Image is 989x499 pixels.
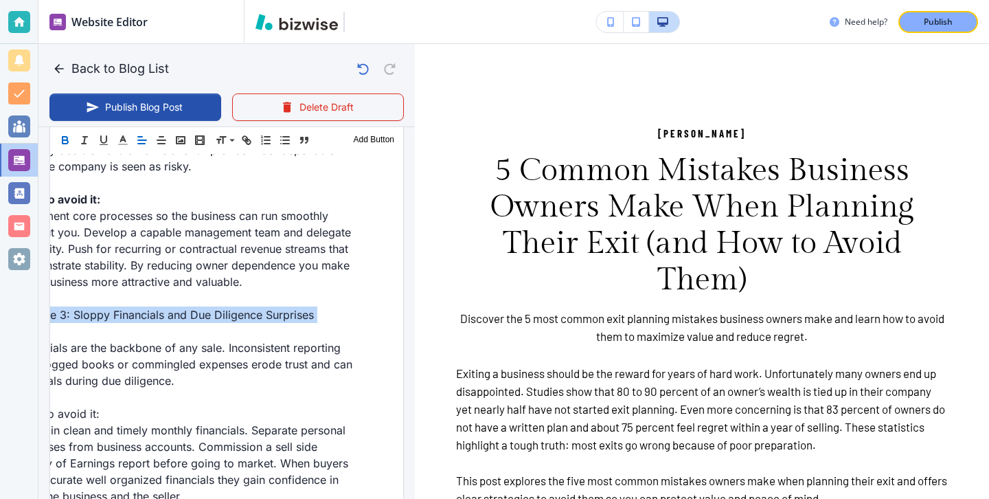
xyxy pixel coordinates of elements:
button: Publish [898,11,978,33]
img: editor icon [49,14,66,30]
p: Financials are the backbone of any sale. Inconsistent reporting backlogged books or commingled ex... [16,340,356,389]
button: Back to Blog List [49,55,174,82]
p: Mistake 3: Sloppy Financials and Due Diligence Surprises [16,307,356,323]
p: How to avoid it: [16,406,356,422]
p: [PERSON_NAME] [456,125,948,142]
button: Publish Blog Post [49,93,221,121]
p: Exiting a business should be the reward for years of hard work. Unfortunately many owners end up ... [456,364,948,454]
strong: How to avoid it: [16,192,100,206]
h6: Discover the 5 most common exit planning mistakes business owners make and learn how to avoid the... [456,309,948,345]
button: Delete Draft [232,93,404,121]
h3: Need help? [845,16,887,28]
p: Publish [924,16,953,28]
h2: Website Editor [71,14,148,30]
h3: 5 Common Mistakes Business Owners Make When Planning Their Exit (and How to Avoid Them) [456,153,948,298]
p: Document core processes so the business can run smoothly without you. Develop a capable managemen... [16,208,356,290]
img: Bizwise Logo [255,14,338,30]
img: Your Logo [350,14,387,29]
button: Add Button [350,132,398,148]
